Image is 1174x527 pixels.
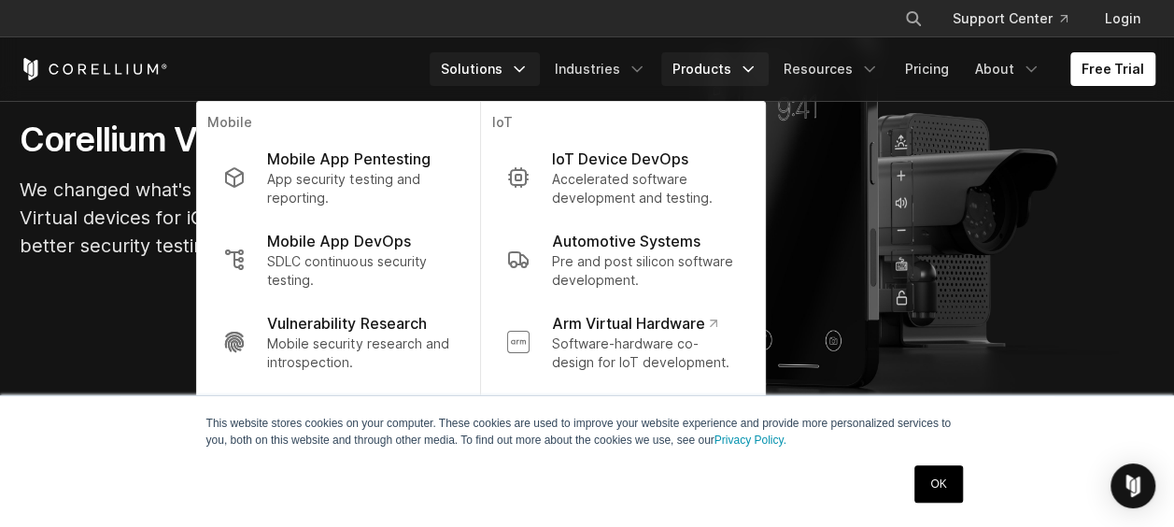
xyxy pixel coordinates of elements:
a: Mobile App DevOps SDLC continuous security testing. [207,219,468,301]
p: Automotive Systems [551,230,700,252]
a: Industries [544,52,658,86]
a: Arm Virtual Hardware Software-hardware co-design for IoT development. [491,301,753,383]
p: Mobile App Pentesting [267,148,430,170]
p: Mobile App DevOps [267,230,410,252]
p: Mobile security research and introspection. [267,335,453,372]
p: Accelerated software development and testing. [551,170,738,207]
p: This website stores cookies on your computer. These cookies are used to improve your website expe... [206,415,969,449]
p: SDLC continuous security testing. [267,252,453,290]
p: IoT Device DevOps [551,148,687,170]
a: Pricing [894,52,960,86]
a: Solutions [430,52,540,86]
p: App security testing and reporting. [267,170,453,207]
a: Login [1090,2,1155,36]
a: About [964,52,1052,86]
a: Products [661,52,769,86]
a: Automotive Systems Pre and post silicon software development. [491,219,753,301]
a: Vulnerability Research Mobile security research and introspection. [207,301,468,383]
p: Pre and post silicon software development. [551,252,738,290]
div: Open Intercom Messenger [1110,463,1155,508]
p: Mobile [207,113,468,136]
p: Vulnerability Research [267,312,426,335]
p: Arm Virtual Hardware [551,312,716,335]
a: Resources [772,52,890,86]
a: Malware Analysis Mobile malware and threat research. [207,383,468,465]
a: Support Center [938,2,1082,36]
p: Software-hardware co-design for IoT development. [551,335,738,372]
button: Search [897,2,930,36]
a: Privacy Policy. [714,434,786,447]
a: Free Trial [1070,52,1155,86]
div: Navigation Menu [430,52,1155,86]
a: IoT Device DevOps Accelerated software development and testing. [491,136,753,219]
p: We changed what's possible, so you can build what's next. Virtual devices for iOS, Android, and A... [20,176,580,260]
h1: Corellium Virtual Hardware [20,119,580,161]
a: Mobile App Pentesting App security testing and reporting. [207,136,468,219]
div: Navigation Menu [882,2,1155,36]
a: OK [914,465,962,503]
a: Corellium Home [20,58,168,80]
p: IoT [491,113,753,136]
